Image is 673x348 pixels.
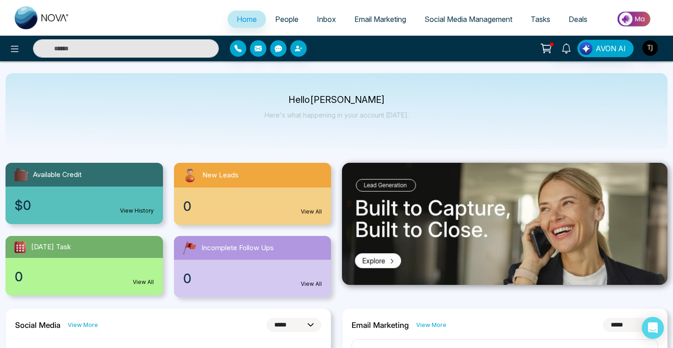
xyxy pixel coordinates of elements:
[168,163,337,225] a: New Leads0View All
[424,15,512,24] span: Social Media Management
[415,11,521,28] a: Social Media Management
[601,9,668,29] img: Market-place.gif
[33,170,81,180] span: Available Credit
[577,40,634,57] button: AVON AI
[202,170,239,181] span: New Leads
[642,40,658,56] img: User Avatar
[168,236,337,297] a: Incomplete Follow Ups0View All
[596,43,626,54] span: AVON AI
[521,11,559,28] a: Tasks
[133,278,154,286] a: View All
[559,11,597,28] a: Deals
[183,269,191,288] span: 0
[354,15,406,24] span: Email Marketing
[31,242,71,252] span: [DATE] Task
[265,111,409,119] p: Here's what happening in your account [DATE].
[301,280,322,288] a: View All
[531,15,550,24] span: Tasks
[237,15,257,24] span: Home
[642,317,664,339] div: Open Intercom Messenger
[308,11,345,28] a: Inbox
[317,15,336,24] span: Inbox
[342,163,668,285] img: .
[13,166,29,183] img: availableCredit.svg
[181,166,199,184] img: newLeads.svg
[569,15,587,24] span: Deals
[13,240,27,254] img: todayTask.svg
[345,11,415,28] a: Email Marketing
[15,6,70,29] img: Nova CRM Logo
[15,196,31,215] span: $0
[15,267,23,286] span: 0
[15,321,60,330] h2: Social Media
[275,15,299,24] span: People
[580,42,592,55] img: Lead Flow
[68,321,98,329] a: View More
[266,11,308,28] a: People
[120,207,154,215] a: View History
[181,240,198,256] img: followUps.svg
[265,96,409,104] p: Hello [PERSON_NAME]
[183,197,191,216] span: 0
[228,11,266,28] a: Home
[301,208,322,216] a: View All
[416,321,446,329] a: View More
[352,321,409,330] h2: Email Marketing
[201,243,274,253] span: Incomplete Follow Ups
